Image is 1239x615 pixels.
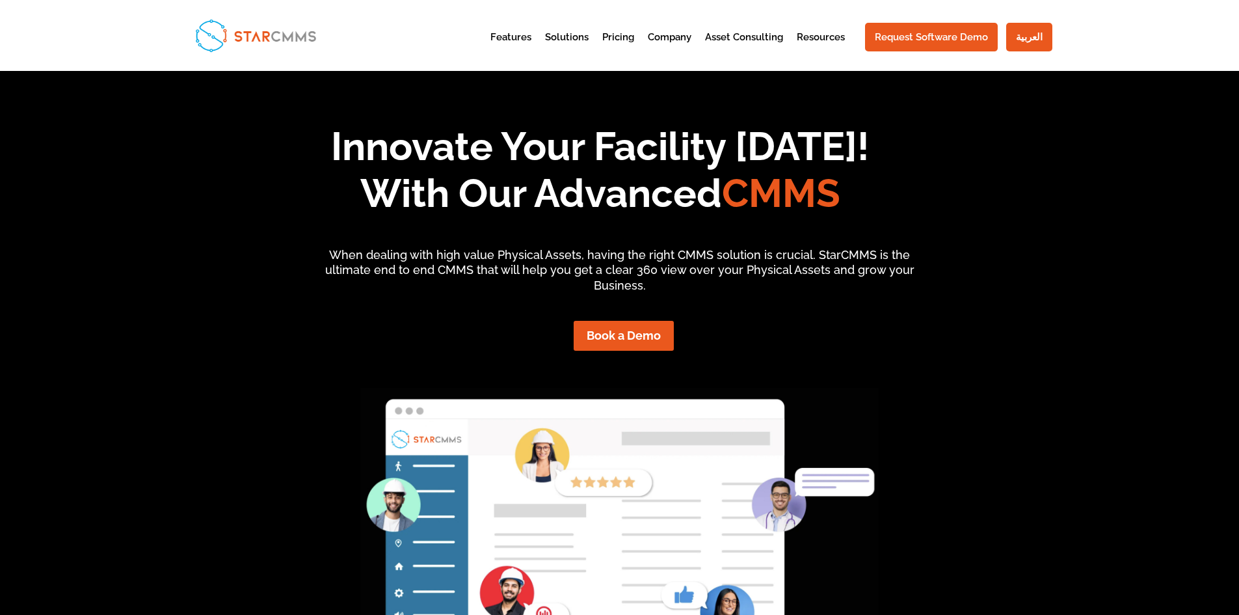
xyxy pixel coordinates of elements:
a: Solutions [545,33,589,64]
img: StarCMMS [190,14,322,57]
span: CMMS [722,171,840,216]
h1: Innovate Your Facility [DATE]! With Our Advanced [149,123,1052,223]
a: Asset Consulting [705,33,783,64]
a: Book a Demo [574,321,674,350]
p: When dealing with high value Physical Assets, having the right CMMS solution is crucial. StarCMMS... [313,247,926,294]
a: Features [490,33,531,64]
a: Request Software Demo [865,23,998,51]
a: Resources [797,33,845,64]
a: Pricing [602,33,634,64]
a: Company [648,33,691,64]
a: العربية [1006,23,1052,51]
